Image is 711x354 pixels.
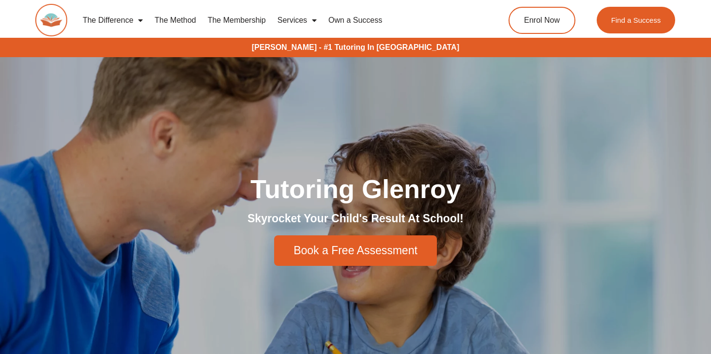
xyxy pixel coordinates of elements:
[611,16,661,24] span: Find a Success
[77,9,472,31] nav: Menu
[274,235,437,266] a: Book a Free Assessment
[149,9,201,31] a: The Method
[84,176,627,202] h1: Tutoring Glenroy
[77,9,149,31] a: The Difference
[323,9,388,31] a: Own a Success
[597,7,676,33] a: Find a Success
[272,9,323,31] a: Services
[509,7,575,34] a: Enrol Now
[202,9,272,31] a: The Membership
[84,212,627,226] h2: Skyrocket Your Child's Result At School!
[294,245,417,256] span: Book a Free Assessment
[524,16,560,24] span: Enrol Now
